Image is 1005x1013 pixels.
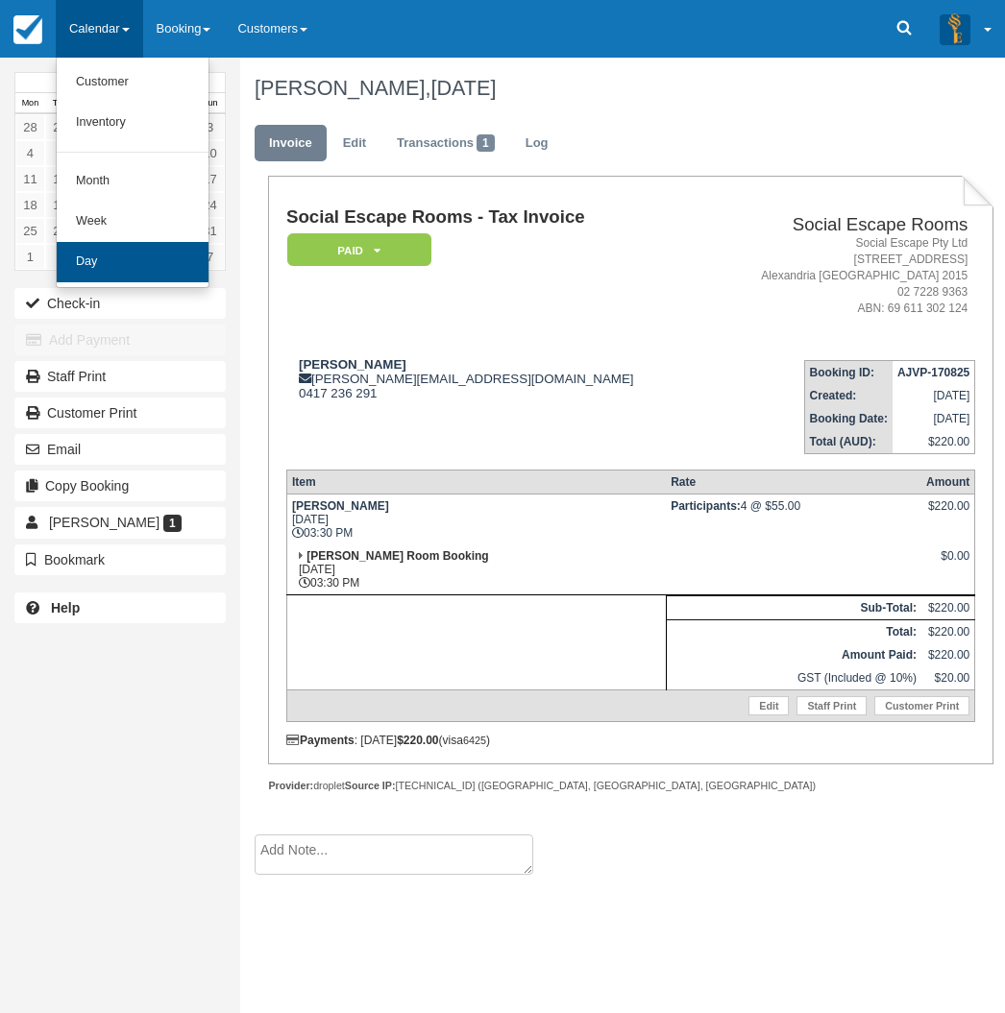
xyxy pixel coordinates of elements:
[926,499,969,528] div: $220.00
[940,13,970,44] img: A3
[897,366,969,379] strong: AJVP-170825
[15,140,45,166] a: 4
[14,470,226,501] button: Copy Booking
[45,166,75,192] a: 12
[921,470,975,494] th: Amount
[797,696,867,715] a: Staff Print
[15,114,45,140] a: 28
[397,734,438,747] strong: $220.00
[268,779,993,793] div: droplet [TECHNICAL_ID] ([GEOGRAPHIC_DATA], [GEOGRAPHIC_DATA], [GEOGRAPHIC_DATA])
[382,125,509,162] a: Transactions1
[286,470,666,494] th: Item
[893,407,975,430] td: [DATE]
[921,595,975,619] td: $220.00
[666,470,921,494] th: Rate
[926,549,969,578] div: $0.00
[463,735,486,746] small: 6425
[666,494,921,544] td: 4 @ $55.00
[748,696,789,715] a: Edit
[15,244,45,270] a: 1
[56,58,209,288] ul: Calendar
[57,161,208,202] a: Month
[45,140,75,166] a: 5
[15,93,45,114] th: Mon
[45,244,75,270] a: 2
[666,619,921,643] th: Total:
[195,114,225,140] a: 3
[15,218,45,244] a: 25
[804,430,893,454] th: Total (AUD):
[195,218,225,244] a: 31
[13,15,42,44] img: checkfront-main-nav-mini-logo.png
[715,235,968,318] address: Social Escape Pty Ltd [STREET_ADDRESS] Alexandria [GEOGRAPHIC_DATA] 2015 02 7228 9363 ABN: 69 611...
[15,166,45,192] a: 11
[804,407,893,430] th: Booking Date:
[666,666,921,690] td: GST (Included @ 10%)
[49,515,159,530] span: [PERSON_NAME]
[45,93,75,114] th: Tue
[14,592,226,623] a: Help
[195,192,225,218] a: 24
[666,595,921,619] th: Sub-Total:
[286,734,355,747] strong: Payments
[286,357,707,400] div: [PERSON_NAME][EMAIL_ADDRESS][DOMAIN_NAME] 0417 236 291
[14,288,226,319] button: Check-in
[893,430,975,454] td: $220.00
[14,398,226,428] a: Customer Print
[14,325,226,355] button: Add Payment
[195,140,225,166] a: 10
[14,544,226,575] button: Bookmark
[715,215,968,235] h2: Social Escape Rooms
[268,780,313,791] strong: Provider:
[14,434,226,465] button: Email
[804,384,893,407] th: Created:
[51,600,80,615] b: Help
[430,76,496,100] span: [DATE]
[286,232,425,268] a: Paid
[893,384,975,407] td: [DATE]
[306,549,488,563] strong: [PERSON_NAME] Room Booking
[57,202,208,242] a: Week
[163,515,182,532] span: 1
[14,361,226,392] a: Staff Print
[14,507,226,538] a: [PERSON_NAME] 1
[511,125,563,162] a: Log
[921,643,975,666] td: $220.00
[286,734,975,747] div: : [DATE] (visa )
[666,643,921,666] th: Amount Paid:
[286,544,666,595] td: [DATE] 03:30 PM
[195,244,225,270] a: 7
[57,103,208,143] a: Inventory
[477,134,495,152] span: 1
[57,242,208,282] a: Day
[286,494,666,544] td: [DATE] 03:30 PM
[255,77,980,100] h1: [PERSON_NAME],
[921,666,975,690] td: $20.00
[195,166,225,192] a: 17
[286,207,707,228] h1: Social Escape Rooms - Tax Invoice
[329,125,380,162] a: Edit
[292,499,389,513] strong: [PERSON_NAME]
[345,780,396,791] strong: Source IP:
[287,233,431,267] em: Paid
[299,357,406,372] strong: [PERSON_NAME]
[804,360,893,384] th: Booking ID:
[45,114,75,140] a: 29
[921,619,975,643] td: $220.00
[874,696,969,715] a: Customer Print
[45,192,75,218] a: 19
[45,218,75,244] a: 26
[255,125,327,162] a: Invoice
[15,192,45,218] a: 18
[195,93,225,114] th: Sun
[671,499,741,513] strong: Participants
[57,62,208,103] a: Customer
